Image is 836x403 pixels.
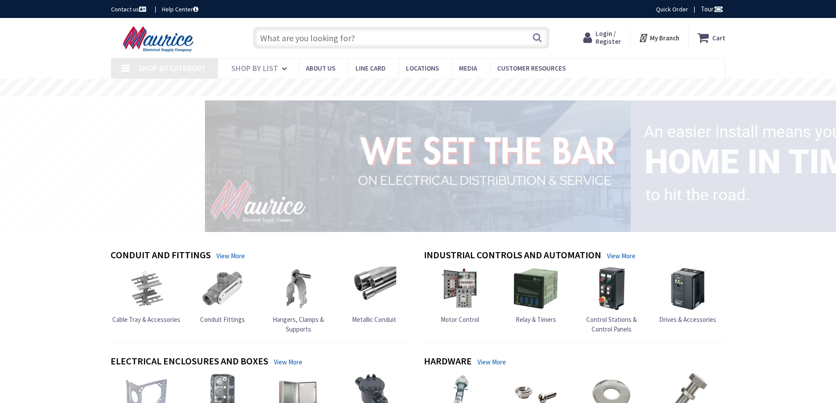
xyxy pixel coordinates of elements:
[111,5,148,14] a: Contact us
[438,267,482,324] a: Motor Control Motor Control
[516,315,556,324] span: Relay & Timers
[424,356,472,368] h4: Hardware
[352,267,396,324] a: Metallic Conduit Metallic Conduit
[596,29,621,46] span: Login / Register
[194,98,634,234] img: 1_1.png
[514,267,558,310] img: Relay & Timers
[583,30,621,46] a: Login / Register
[231,63,278,73] span: Shop By List
[262,267,334,334] a: Hangers, Clamps & Supports Hangers, Clamps & Supports
[459,64,477,72] span: Media
[639,30,679,46] div: My Branch
[138,63,205,73] span: Shop By Category
[656,5,688,14] a: Quick Order
[666,267,710,310] img: Drives & Accessories
[712,30,725,46] strong: Cart
[111,25,208,53] img: Maurice Electrical Supply Company
[200,315,245,324] span: Conduit Fittings
[338,83,499,93] rs-layer: Free Same Day Pickup at 15 Locations
[477,357,506,367] a: View More
[659,267,716,324] a: Drives & Accessories Drives & Accessories
[406,64,439,72] span: Locations
[112,315,180,324] span: Cable Tray & Accessories
[576,267,648,334] a: Control Stations & Control Panels Control Stations & Control Panels
[659,315,716,324] span: Drives & Accessories
[355,64,386,72] span: Line Card
[200,267,245,324] a: Conduit Fittings Conduit Fittings
[162,5,198,14] a: Help Center
[514,267,558,324] a: Relay & Timers Relay & Timers
[112,267,180,324] a: Cable Tray & Accessories Cable Tray & Accessories
[497,64,566,72] span: Customer Resources
[201,267,244,310] img: Conduit Fittings
[650,34,679,42] strong: My Branch
[253,27,549,49] input: What are you looking for?
[424,250,601,262] h4: Industrial Controls and Automation
[274,357,302,367] a: View More
[111,250,211,262] h4: Conduit and Fittings
[441,315,479,324] span: Motor Control
[646,180,750,210] rs-layer: to hit the road.
[438,267,482,310] img: Motor Control
[111,356,268,368] h4: Electrical Enclosures and Boxes
[697,30,725,46] a: Cart
[216,251,245,260] a: View More
[125,267,169,310] img: Cable Tray & Accessories
[306,64,335,72] span: About us
[273,315,324,333] span: Hangers, Clamps & Supports
[586,315,637,333] span: Control Stations & Control Panels
[352,267,396,310] img: Metallic Conduit
[352,315,396,324] span: Metallic Conduit
[607,251,635,260] a: View More
[701,5,723,13] span: Tour
[590,267,634,310] img: Control Stations & Control Panels
[276,267,320,310] img: Hangers, Clamps & Supports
